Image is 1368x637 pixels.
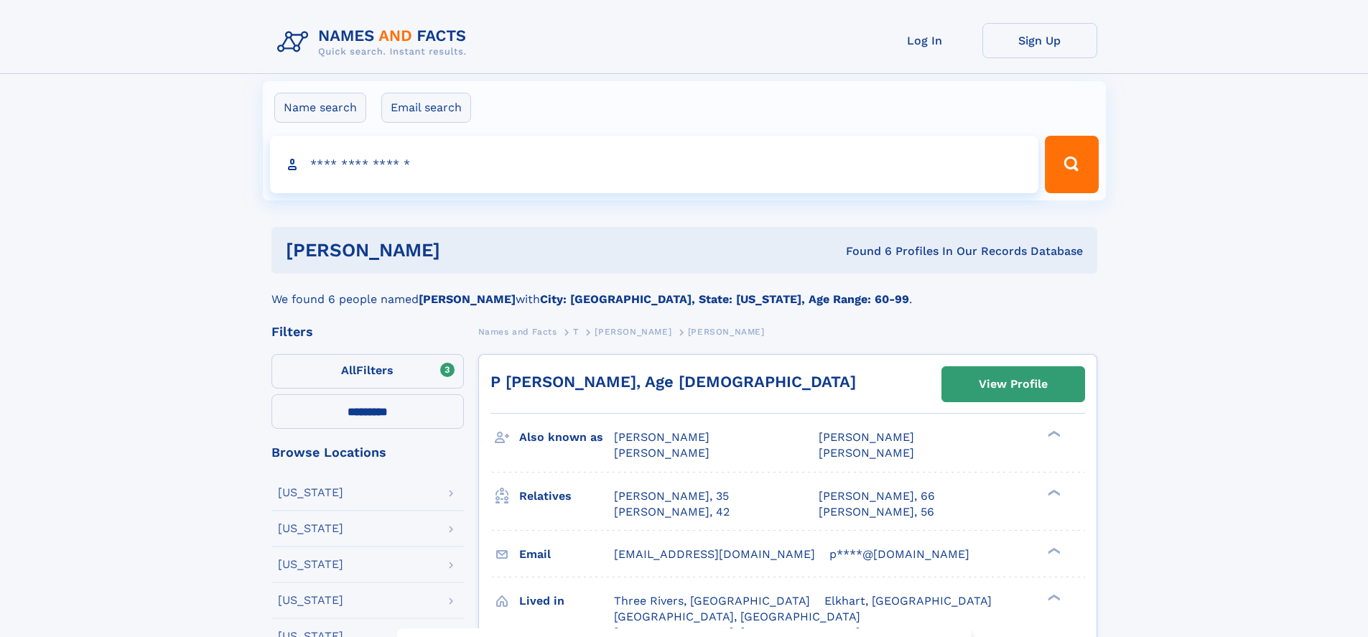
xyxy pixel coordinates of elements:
h3: Email [519,542,614,567]
div: [US_STATE] [278,595,343,606]
label: Filters [271,354,464,389]
h1: [PERSON_NAME] [286,241,643,259]
a: Names and Facts [478,322,557,340]
b: [PERSON_NAME] [419,292,516,306]
span: [EMAIL_ADDRESS][DOMAIN_NAME] [614,547,815,561]
a: Log In [867,23,982,58]
span: Three Rivers, [GEOGRAPHIC_DATA] [614,594,810,608]
a: [PERSON_NAME], 42 [614,504,730,520]
div: Filters [271,325,464,338]
span: All [341,363,356,377]
div: Found 6 Profiles In Our Records Database [643,243,1083,259]
div: ❯ [1044,592,1061,602]
a: [PERSON_NAME], 35 [614,488,729,504]
div: [US_STATE] [278,559,343,570]
span: [PERSON_NAME] [595,327,671,337]
span: [GEOGRAPHIC_DATA], [GEOGRAPHIC_DATA] [614,610,860,623]
a: Sign Up [982,23,1097,58]
a: View Profile [942,367,1084,401]
span: [PERSON_NAME] [614,446,709,460]
div: View Profile [979,368,1048,401]
input: search input [270,136,1039,193]
img: Logo Names and Facts [271,23,478,62]
div: [US_STATE] [278,487,343,498]
div: [US_STATE] [278,523,343,534]
a: P [PERSON_NAME], Age [DEMOGRAPHIC_DATA] [490,373,856,391]
div: Browse Locations [271,446,464,459]
span: Elkhart, [GEOGRAPHIC_DATA] [824,594,992,608]
a: T [573,322,579,340]
div: ❯ [1044,546,1061,555]
button: Search Button [1045,136,1098,193]
span: T [573,327,579,337]
h3: Relatives [519,484,614,508]
span: [PERSON_NAME] [819,430,914,444]
h3: Also known as [519,425,614,450]
div: We found 6 people named with . [271,274,1097,308]
div: ❯ [1044,429,1061,439]
a: [PERSON_NAME], 66 [819,488,935,504]
span: [PERSON_NAME] [614,430,709,444]
span: [PERSON_NAME] [688,327,765,337]
label: Name search [274,93,366,123]
a: [PERSON_NAME], 56 [819,504,934,520]
div: ❯ [1044,488,1061,497]
span: [PERSON_NAME] [819,446,914,460]
b: City: [GEOGRAPHIC_DATA], State: [US_STATE], Age Range: 60-99 [540,292,909,306]
label: Email search [381,93,471,123]
h3: Lived in [519,589,614,613]
a: [PERSON_NAME] [595,322,671,340]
